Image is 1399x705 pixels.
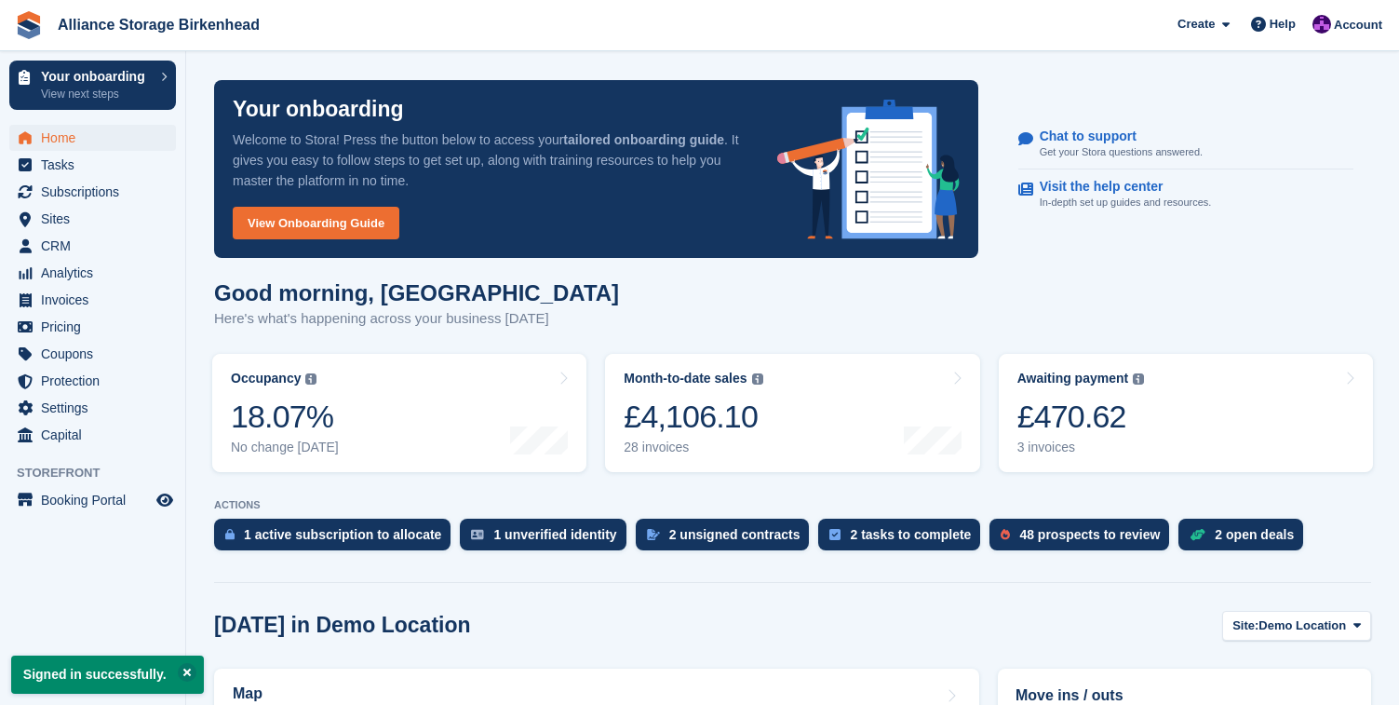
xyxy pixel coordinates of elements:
a: menu [9,422,176,448]
a: menu [9,287,176,313]
a: menu [9,179,176,205]
p: Welcome to Stora! Press the button below to access your . It gives you easy to follow steps to ge... [233,129,747,191]
span: Account [1334,16,1382,34]
p: Your onboarding [233,99,404,120]
span: Protection [41,368,153,394]
a: menu [9,206,176,232]
a: View Onboarding Guide [233,207,399,239]
div: 2 unsigned contracts [669,527,800,542]
a: menu [9,341,176,367]
div: 1 unverified identity [493,527,616,542]
img: stora-icon-8386f47178a22dfd0bd8f6a31ec36ba5ce8667c1dd55bd0f319d3a0aa187defe.svg [15,11,43,39]
span: Sites [41,206,153,232]
span: Tasks [41,152,153,178]
a: 48 prospects to review [989,519,1178,560]
span: CRM [41,233,153,259]
div: 3 invoices [1017,440,1145,455]
p: Visit the help center [1040,179,1197,195]
img: icon-info-grey-7440780725fd019a000dd9b08b2336e03edf1995a4989e88bcd33f0948082b44.svg [752,373,763,385]
div: 18.07% [231,398,339,436]
p: Get your Stora questions answered. [1040,144,1203,160]
a: menu [9,487,176,513]
img: Romilly Norton [1312,15,1331,34]
div: Awaiting payment [1017,371,1129,386]
div: 2 open deals [1215,527,1294,542]
span: Capital [41,422,153,448]
img: prospect-51fa495bee0391a8d652442698ab0144808aea92771e9ea1ae160a38d050c398.svg [1001,529,1010,540]
img: active_subscription_to_allocate_icon-d502201f5373d7db506a760aba3b589e785aa758c864c3986d89f69b8ff3... [225,528,235,540]
span: Create [1177,15,1215,34]
a: menu [9,152,176,178]
p: Your onboarding [41,70,152,83]
p: Signed in successfully. [11,656,204,694]
a: Preview store [154,489,176,511]
a: menu [9,368,176,394]
a: Month-to-date sales £4,106.10 28 invoices [605,354,979,472]
a: 1 active subscription to allocate [214,519,460,560]
div: Occupancy [231,371,301,386]
div: 48 prospects to review [1019,527,1160,542]
a: menu [9,125,176,151]
img: task-75834270c22a3079a89374b754ae025e5fb1db73e45f91037f5363f120a921f8.svg [829,529,841,540]
span: Invoices [41,287,153,313]
a: Your onboarding View next steps [9,61,176,110]
img: deal-1b604bf984904fb50ccaf53a9ad4b4a5d6e5aea283cecdc64d6e3604feb123c2.svg [1190,528,1205,541]
h1: Good morning, [GEOGRAPHIC_DATA] [214,280,619,305]
span: Pricing [41,314,153,340]
p: ACTIONS [214,499,1371,511]
a: menu [9,260,176,286]
span: Demo Location [1258,617,1346,635]
div: Month-to-date sales [624,371,747,386]
img: icon-info-grey-7440780725fd019a000dd9b08b2336e03edf1995a4989e88bcd33f0948082b44.svg [305,373,316,385]
a: Chat to support Get your Stora questions answered. [1018,119,1353,170]
span: Site: [1232,617,1258,635]
h2: Map [233,685,262,702]
span: Home [41,125,153,151]
a: Visit the help center In-depth set up guides and resources. [1018,169,1353,220]
p: Here's what's happening across your business [DATE] [214,308,619,330]
button: Site: Demo Location [1222,611,1371,642]
h2: [DATE] in Demo Location [214,613,471,638]
span: Help [1270,15,1296,34]
span: Storefront [17,464,185,482]
a: Alliance Storage Birkenhead [50,9,267,40]
span: Subscriptions [41,179,153,205]
p: View next steps [41,86,152,102]
img: contract_signature_icon-13c848040528278c33f63329250d36e43548de30e8caae1d1a13099fd9432cc5.svg [647,529,660,540]
a: menu [9,233,176,259]
div: £4,106.10 [624,398,762,436]
div: 2 tasks to complete [850,527,971,542]
div: No change [DATE] [231,440,339,455]
a: Occupancy 18.07% No change [DATE] [212,354,586,472]
img: onboarding-info-6c161a55d2c0e0a8cae90662b2fe09162a5109e8cc188191df67fb4f79e88e88.svg [777,100,960,239]
a: 2 tasks to complete [818,519,989,560]
a: menu [9,314,176,340]
span: Analytics [41,260,153,286]
span: Settings [41,395,153,421]
span: Booking Portal [41,487,153,513]
a: Awaiting payment £470.62 3 invoices [999,354,1373,472]
img: verify_identity-adf6edd0f0f0b5bbfe63781bf79b02c33cf7c696d77639b501bdc392416b5a36.svg [471,529,484,540]
div: 1 active subscription to allocate [244,527,441,542]
p: In-depth set up guides and resources. [1040,195,1212,210]
div: £470.62 [1017,398,1145,436]
div: 28 invoices [624,440,762,455]
a: menu [9,395,176,421]
a: 2 open deals [1178,519,1312,560]
strong: tailored onboarding guide [563,132,724,147]
img: icon-info-grey-7440780725fd019a000dd9b08b2336e03edf1995a4989e88bcd33f0948082b44.svg [1133,373,1144,385]
p: Chat to support [1040,129,1188,144]
span: Coupons [41,341,153,367]
a: 2 unsigned contracts [636,519,819,560]
a: 1 unverified identity [460,519,635,560]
